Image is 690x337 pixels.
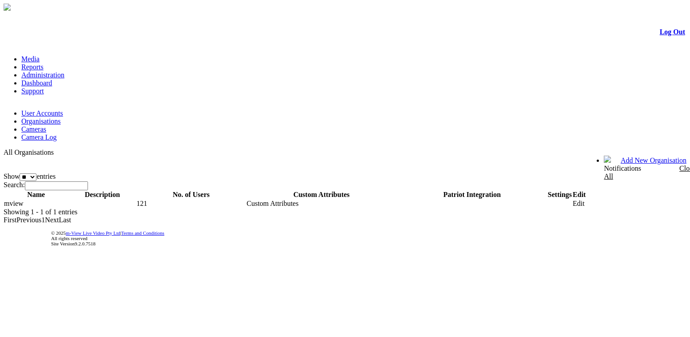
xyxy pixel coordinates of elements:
[75,241,96,246] span: 9.2.0.7518
[246,190,397,199] th: Custom Attributes
[397,190,547,199] th: Patriot Integration
[247,200,299,207] a: Custom Attributes
[4,190,68,199] th: Name: activate to sort column descending
[604,156,611,163] img: bell24.png
[4,4,11,11] img: arrow-3.png
[21,79,52,87] a: Dashboard
[45,216,59,224] a: Next
[25,181,88,190] input: Search:
[121,230,164,236] a: Terms and Conditions
[21,125,46,133] a: Cameras
[604,164,668,181] div: Notifications
[21,63,44,71] a: Reports
[572,190,586,199] th: Edit: activate to sort column ascending
[573,200,585,207] a: Edit
[68,190,136,199] th: Description: activate to sort column ascending
[51,241,685,246] div: Site Version
[9,225,45,251] img: DigiCert Secured Site Seal
[20,173,36,181] select: Showentries
[4,199,68,208] td: mview
[59,216,71,224] a: Last
[518,156,586,163] span: Welcome, afzaal (Supervisor)
[21,87,44,95] a: Support
[21,109,63,117] a: User Accounts
[4,181,88,189] label: Search:
[16,216,41,224] a: Previous
[4,148,54,156] span: All Organisations
[4,173,56,180] label: Show entries
[21,55,40,63] a: Media
[66,230,120,236] a: m-View Live Video Pty Ltd
[136,199,246,208] td: 121
[41,216,45,224] a: 1
[21,117,61,125] a: Organisations
[21,133,57,141] a: Camera Log
[21,71,64,79] a: Administration
[51,230,685,246] div: © 2025 | All rights reserved
[547,190,572,199] th: Settings: activate to sort column ascending
[4,208,686,216] div: Showing 1 - 1 of 1 entries
[136,190,246,199] th: No. of Users: activate to sort column ascending
[4,216,16,224] a: First
[660,28,685,36] a: Log Out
